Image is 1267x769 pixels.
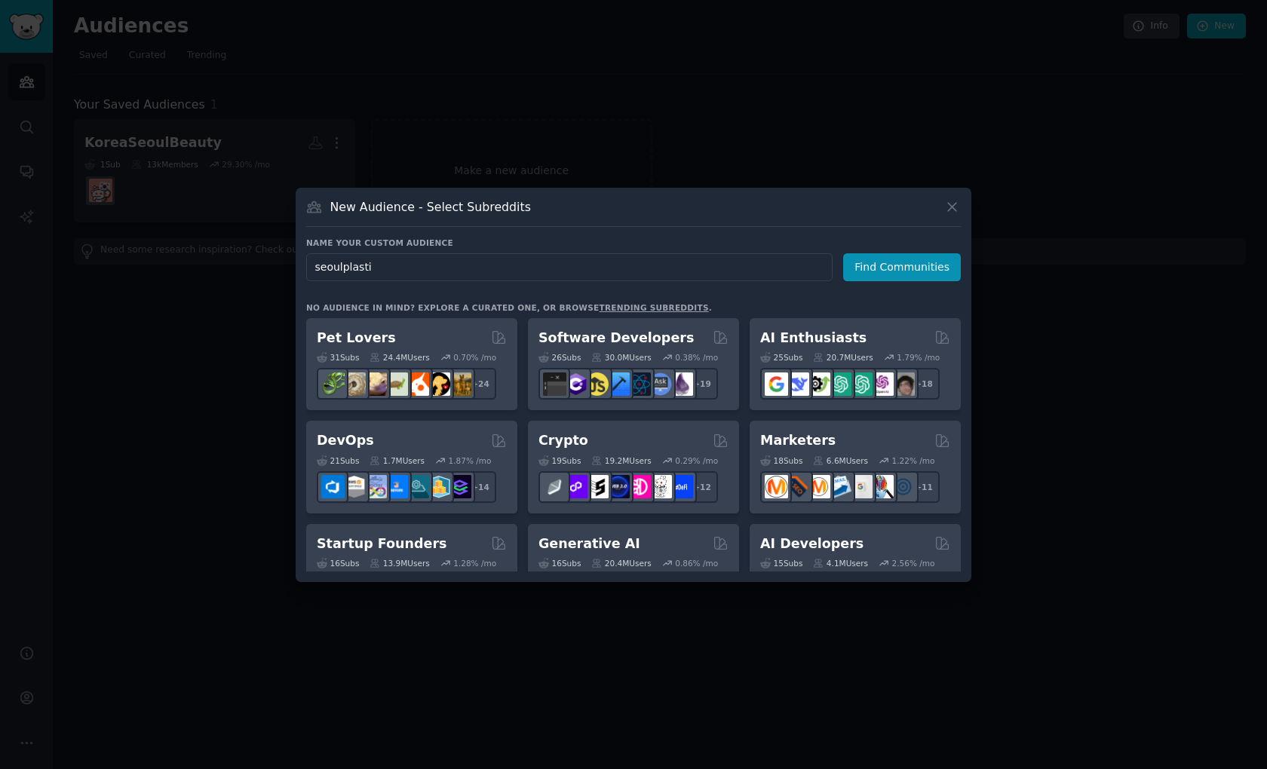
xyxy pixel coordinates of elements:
h2: DevOps [317,431,374,450]
div: 2.56 % /mo [892,558,935,568]
img: chatgpt_prompts_ [849,372,873,396]
img: MarketingResearch [870,475,894,498]
input: Pick a short name, like "Digital Marketers" or "Movie-Goers" [306,253,833,281]
img: GoogleGeminiAI [765,372,788,396]
img: turtle [385,372,408,396]
img: OnlineMarketing [891,475,915,498]
div: 13.9M Users [370,558,429,568]
img: iOSProgramming [606,372,630,396]
img: azuredevops [321,475,345,498]
div: 1.22 % /mo [892,455,935,466]
div: 19 Sub s [538,455,581,466]
div: 1.7M Users [370,455,425,466]
div: 4.1M Users [813,558,868,568]
div: 1.28 % /mo [453,558,496,568]
div: 31 Sub s [317,352,359,363]
div: 16 Sub s [538,558,581,568]
img: 0xPolygon [564,475,587,498]
img: AItoolsCatalog [807,372,830,396]
div: + 19 [686,368,718,400]
h2: Marketers [760,431,836,450]
div: 1.87 % /mo [449,455,492,466]
img: software [543,372,566,396]
img: OpenAIDev [870,372,894,396]
div: 15 Sub s [760,558,802,568]
img: ballpython [342,372,366,396]
h2: Software Developers [538,329,694,348]
img: web3 [606,475,630,498]
img: defiblockchain [627,475,651,498]
img: elixir [670,372,693,396]
h3: Name your custom audience [306,237,961,248]
img: googleads [849,475,873,498]
div: 20.4M Users [591,558,651,568]
div: 20.7M Users [813,352,873,363]
div: 26 Sub s [538,352,581,363]
div: 25 Sub s [760,352,802,363]
div: 0.70 % /mo [453,352,496,363]
a: trending subreddits [599,303,708,312]
img: Emailmarketing [828,475,851,498]
img: DeepSeek [786,372,809,396]
img: chatgpt_promptDesign [828,372,851,396]
div: 21 Sub s [317,455,359,466]
img: aws_cdk [427,475,450,498]
div: 0.86 % /mo [675,558,718,568]
div: 18 Sub s [760,455,802,466]
button: Find Communities [843,253,961,281]
div: + 24 [465,368,496,400]
div: No audience in mind? Explore a curated one, or browse . [306,302,712,313]
img: content_marketing [765,475,788,498]
img: CryptoNews [649,475,672,498]
div: 24.4M Users [370,352,429,363]
div: 16 Sub s [317,558,359,568]
div: 1.79 % /mo [897,352,940,363]
img: herpetology [321,372,345,396]
img: PetAdvice [427,372,450,396]
img: defi_ [670,475,693,498]
div: 19.2M Users [591,455,651,466]
h2: AI Enthusiasts [760,329,867,348]
h2: AI Developers [760,535,864,553]
div: + 14 [465,471,496,503]
div: 0.38 % /mo [675,352,718,363]
img: reactnative [627,372,651,396]
div: + 18 [908,368,940,400]
div: + 12 [686,471,718,503]
img: platformengineering [406,475,429,498]
img: learnjavascript [585,372,609,396]
img: leopardgeckos [364,372,387,396]
img: cockatiel [406,372,429,396]
div: 0.29 % /mo [675,455,718,466]
img: AskMarketing [807,475,830,498]
h2: Crypto [538,431,588,450]
img: Docker_DevOps [364,475,387,498]
div: 6.6M Users [813,455,868,466]
div: 30.0M Users [591,352,651,363]
img: AskComputerScience [649,372,672,396]
img: dogbreed [448,372,471,396]
h3: New Audience - Select Subreddits [330,199,531,215]
img: bigseo [786,475,809,498]
div: + 11 [908,471,940,503]
h2: Generative AI [538,535,640,553]
h2: Startup Founders [317,535,446,553]
img: csharp [564,372,587,396]
img: AWS_Certified_Experts [342,475,366,498]
img: ArtificalIntelligence [891,372,915,396]
img: ethfinance [543,475,566,498]
img: DevOpsLinks [385,475,408,498]
img: PlatformEngineers [448,475,471,498]
img: ethstaker [585,475,609,498]
h2: Pet Lovers [317,329,396,348]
